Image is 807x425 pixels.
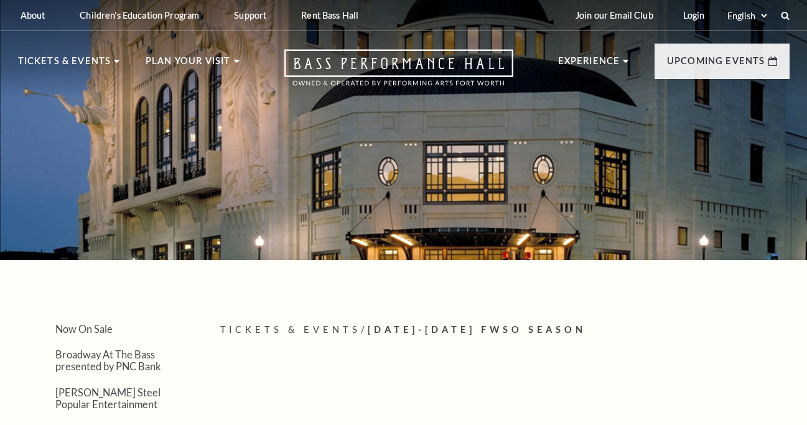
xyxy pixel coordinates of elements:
span: Tickets & Events [220,324,362,335]
select: Select: [725,10,769,22]
p: Tickets & Events [18,54,111,76]
p: Rent Bass Hall [301,10,358,21]
span: [DATE]-[DATE] FWSO Season [368,324,586,335]
a: Now On Sale [55,323,113,335]
p: Plan Your Visit [146,54,231,76]
a: Broadway At The Bass presented by PNC Bank [55,348,161,372]
a: [PERSON_NAME] Steel Popular Entertainment [55,386,161,410]
p: Support [234,10,266,21]
p: / [220,322,790,338]
p: Experience [558,54,620,76]
p: About [21,10,45,21]
p: Children's Education Program [80,10,199,21]
p: Upcoming Events [667,54,765,76]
